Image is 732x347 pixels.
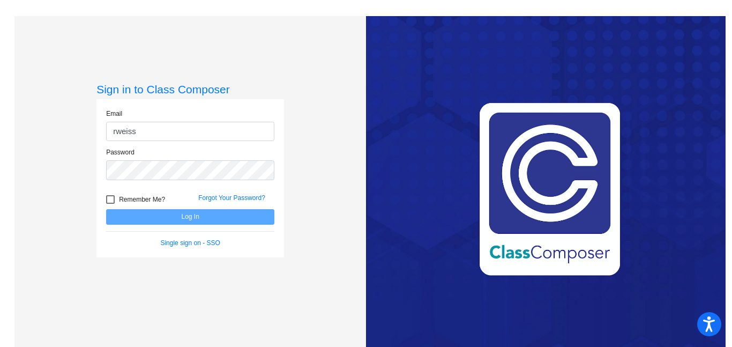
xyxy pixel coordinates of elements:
[119,193,165,206] span: Remember Me?
[106,147,135,157] label: Password
[198,194,265,202] a: Forgot Your Password?
[160,239,220,247] a: Single sign on - SSO
[96,83,284,96] h3: Sign in to Class Composer
[106,209,274,225] button: Log In
[106,109,122,119] label: Email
